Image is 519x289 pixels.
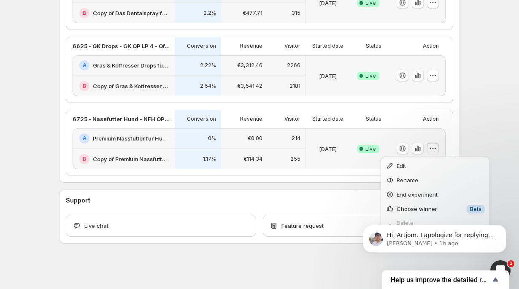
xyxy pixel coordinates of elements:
h2: B [83,83,86,89]
h3: Support [66,196,90,205]
p: [DATE] [319,145,337,153]
p: 2.54% [200,83,216,89]
p: 2.2% [203,10,216,16]
h2: Copy of Gras & Kotfresser Drops für Hunde: Jetzt Neukunden Deal sichern!-v1 [93,82,170,90]
span: Rename [397,177,418,184]
span: Feature request [281,221,324,230]
span: 1 [508,260,514,267]
p: €0.00 [248,135,262,142]
span: Live [365,146,376,152]
p: 0% [208,135,216,142]
p: €3,312.46 [237,62,262,69]
button: Choose winnerInfoBeta [383,202,487,216]
h2: B [83,156,86,162]
p: 6625 - GK Drops - GK OP LP 4 - Offer - (1,3,6) vs. (1,3 für 2,6) [73,42,170,50]
span: Live [365,73,376,79]
p: Started date [312,116,343,122]
h2: Copy of Das Dentalspray für Hunde: Jetzt Neukunden Deal sichern!-v1 [93,9,170,17]
p: Status [366,116,381,122]
span: Live chat [84,221,108,230]
p: 255 [290,156,300,162]
p: Visitor [284,43,300,49]
p: 315 [292,10,300,16]
p: Action [423,43,439,49]
span: Help us improve the detailed report for A/B campaigns [391,276,490,284]
h2: Gras & Kotfresser Drops für Hunde: Jetzt Neukunden Deal sichern!-v1 [93,61,170,70]
button: End experiment [383,188,487,201]
iframe: Intercom notifications message [350,207,519,266]
p: Visitor [284,116,300,122]
p: [DATE] [319,72,337,80]
p: Status [366,43,381,49]
p: 2.22% [200,62,216,69]
p: Revenue [240,116,262,122]
p: Conversion [187,116,216,122]
iframe: Intercom live chat [490,260,511,281]
p: €3,541.42 [237,83,262,89]
button: Rename [383,173,487,187]
p: €477.71 [243,10,262,16]
p: 214 [292,135,300,142]
h2: B [83,10,86,16]
p: Conversion [187,43,216,49]
p: 2181 [289,83,300,89]
p: Revenue [240,43,262,49]
p: Action [423,116,439,122]
p: 1.17% [203,156,216,162]
h2: A [83,62,86,69]
p: Started date [312,43,343,49]
span: Beta [470,206,481,213]
p: 6725 - Nassfutter Hund - NFH OP LP 1 - Offer - Standard vs. CFO [73,115,170,123]
span: Edit [397,162,406,169]
h2: A [83,135,86,142]
span: Choose winner [397,205,437,212]
button: Edit [383,159,487,173]
h2: Premium Nassfutter für Hunde: Jetzt Neukunden Deal sichern! [93,134,170,143]
h2: Copy of Premium Nassfutter für Hunde: Jetzt Neukunden Deal sichern! [93,155,170,163]
p: 2266 [287,62,300,69]
p: €114.34 [243,156,262,162]
button: Show survey - Help us improve the detailed report for A/B campaigns [391,275,500,285]
span: End experiment [397,191,438,198]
